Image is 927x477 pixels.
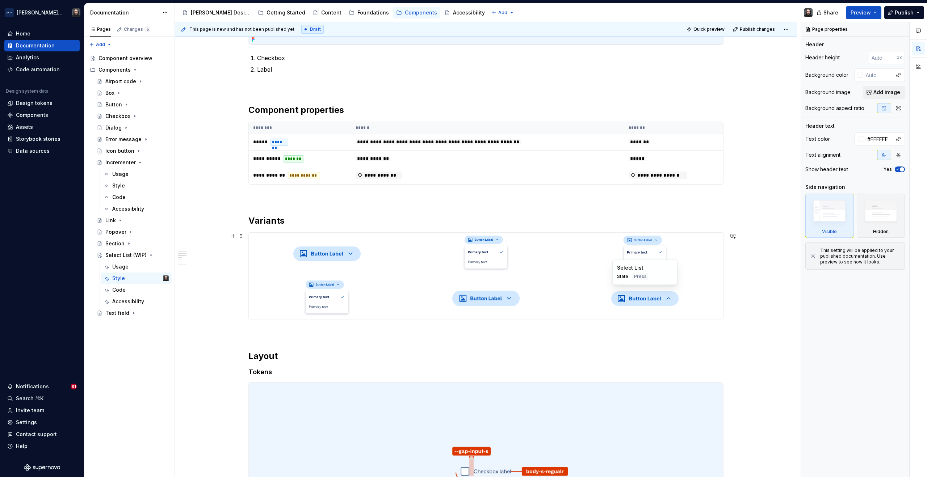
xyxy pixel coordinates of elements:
[112,263,129,270] div: Usage
[857,194,905,238] div: Hidden
[105,101,122,108] div: Button
[90,26,111,32] div: Pages
[4,393,80,404] button: Search ⌘K
[863,68,892,81] input: Auto
[257,54,723,62] p: Checkbox
[4,28,80,39] a: Home
[94,215,172,226] a: Link
[16,54,39,61] div: Analytics
[4,40,80,51] a: Documentation
[693,26,725,32] span: Quick preview
[4,133,80,145] a: Storybook stories
[4,64,80,75] a: Code automation
[851,9,871,16] span: Preview
[869,51,897,64] input: Auto
[804,8,813,17] img: Teunis Vorsteveld
[124,26,150,32] div: Changes
[393,7,440,18] a: Components
[805,89,851,96] div: Background image
[101,273,172,284] a: StyleTeunis Vorsteveld
[105,240,125,247] div: Section
[101,261,172,273] a: Usage
[94,76,172,87] a: Airport code
[4,429,80,440] button: Contact support
[105,113,130,120] div: Checkbox
[16,30,30,37] div: Home
[105,78,136,85] div: Airport code
[863,86,905,99] button: Add image
[105,136,142,143] div: Error message
[805,41,824,48] div: Header
[5,8,14,17] img: f0306bc8-3074-41fb-b11c-7d2e8671d5eb.png
[16,66,60,73] div: Code automation
[498,10,507,16] span: Add
[105,252,147,259] div: Select List (WIP)
[248,350,723,362] h2: Layout
[4,381,80,392] button: Notifications81
[895,9,914,16] span: Publish
[805,151,840,159] div: Text alignment
[24,464,60,471] a: Supernova Logo
[144,26,150,32] span: 5
[248,215,723,227] h2: Variants
[617,274,628,279] span: State
[884,6,924,19] button: Publish
[179,5,488,20] div: Page tree
[163,275,169,281] img: Teunis Vorsteveld
[94,157,172,168] a: Incrementer
[112,182,125,189] div: Style
[4,121,80,133] a: Assets
[740,26,775,32] span: Publish changes
[897,55,902,60] p: px
[112,205,144,212] div: Accessibility
[310,7,344,18] a: Content
[805,135,830,143] div: Text color
[87,52,172,64] a: Component overview
[822,229,837,235] div: Visible
[94,87,172,99] a: Box
[96,42,105,47] span: Add
[105,309,129,317] div: Text field
[321,9,341,16] div: Content
[873,229,889,235] div: Hidden
[813,6,843,19] button: Share
[98,66,131,73] div: Components
[101,296,172,307] a: Accessibility
[4,440,80,452] button: Help
[101,168,172,180] a: Usage
[4,109,80,121] a: Components
[101,203,172,215] a: Accessibility
[1,5,83,20] button: [PERSON_NAME] AirlinesTeunis Vorsteveld
[805,183,845,191] div: Side navigation
[805,105,864,112] div: Background aspect ratio
[112,298,144,305] div: Accessibility
[820,248,900,265] div: This setting will be applied to your published documentation. Use preview to see how it looks.
[87,64,172,76] div: Components
[453,9,485,16] div: Accessibility
[884,166,892,172] label: Yes
[16,147,50,155] div: Data sources
[94,238,172,249] a: Section
[805,194,854,238] div: Visible
[684,24,728,34] button: Quick preview
[805,54,840,61] div: Header height
[112,170,129,178] div: Usage
[16,123,33,131] div: Assets
[112,194,126,201] div: Code
[248,104,723,116] h2: Component properties
[16,443,28,450] div: Help
[617,264,673,271] div: Select List
[864,132,892,145] input: Auto
[98,55,152,62] div: Component overview
[16,383,49,390] div: Notifications
[248,368,723,376] h4: Tokens
[105,228,126,236] div: Popover
[90,9,159,16] div: Documentation
[94,99,172,110] a: Button
[805,122,835,130] div: Header text
[16,100,53,107] div: Design tokens
[94,249,172,261] a: Select List (WIP)
[94,145,172,157] a: Icon button
[4,97,80,109] a: Design tokens
[17,9,63,16] div: [PERSON_NAME] Airlines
